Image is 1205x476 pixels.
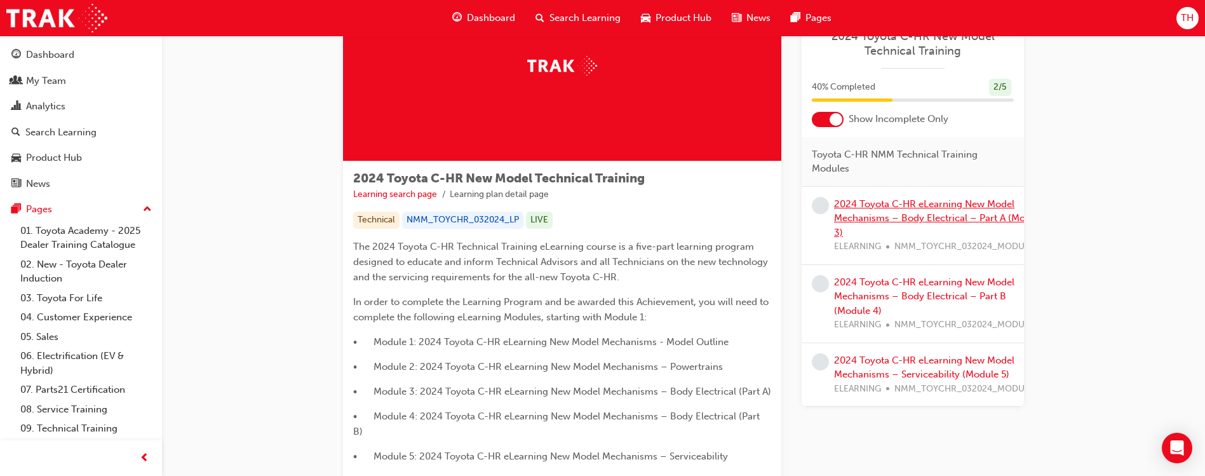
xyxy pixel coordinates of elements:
span: • Module 5: 2024 Toyota C-HR eLearning New Model Mechanisms – Serviceability [353,451,728,462]
a: Dashboard [5,43,157,67]
span: TH [1181,11,1194,25]
a: News [5,172,157,196]
span: news-icon [11,179,21,190]
span: Toyota C-HR NMM Technical Training Modules [812,147,1004,176]
div: 2 / 5 [989,79,1011,96]
a: 04. Customer Experience [15,308,157,327]
img: Trak [527,56,597,76]
span: • Module 4: 2024 Toyota C-HR eLearning New Model Mechanisms – Body Electrical (Part B) [353,411,762,437]
div: Open Intercom Messenger [1162,433,1192,463]
span: car-icon [641,10,650,26]
a: Search Learning [5,121,157,144]
a: car-iconProduct Hub [631,5,722,31]
span: • Module 2: 2024 Toyota C-HR eLearning New Model Mechanisms – Powertrains [353,361,723,372]
span: ELEARNING [834,318,881,332]
li: Learning plan detail page [450,187,549,202]
span: prev-icon [140,451,149,466]
span: NMM_TOYCHR_032024_MODULE_4 [894,318,1044,332]
a: 03. Toyota For Life [15,289,157,308]
a: Analytics [5,95,157,118]
a: 07. Parts21 Certification [15,380,157,400]
a: 01. Toyota Academy - 2025 Dealer Training Catalogue [15,221,157,255]
span: Show Incomplete Only [849,112,948,126]
button: DashboardMy TeamAnalyticsSearch LearningProduct HubNews [5,41,157,198]
span: NMM_TOYCHR_032024_MODULE_3 [894,240,1044,254]
span: learningRecordVerb_NONE-icon [812,353,829,371]
img: Trak [6,4,107,32]
a: 02. New - Toyota Dealer Induction [15,255,157,289]
div: Analytics [26,99,65,114]
span: chart-icon [11,101,21,112]
div: NMM_TOYCHR_032024_LP [402,212,523,229]
span: guage-icon [452,10,462,26]
span: Dashboard [467,11,515,25]
button: TH [1176,7,1199,29]
a: 08. Service Training [15,400,157,419]
span: • Module 1: 2024 Toyota C-HR eLearning New Model Mechanisms - Model Outline [353,336,729,348]
span: search-icon [11,127,20,139]
span: Pages [805,11,831,25]
span: learningRecordVerb_NONE-icon [812,197,829,214]
a: 05. Sales [15,327,157,347]
span: Product Hub [656,11,711,25]
a: guage-iconDashboard [442,5,525,31]
span: news-icon [732,10,741,26]
span: NMM_TOYCHR_032024_MODULE_5 [894,382,1044,397]
a: 06. Electrification (EV & Hybrid) [15,346,157,380]
a: 2024 Toyota C-HR eLearning New Model Mechanisms – Body Electrical – Part A (Module 3) [834,198,1044,238]
div: Pages [26,202,52,217]
span: pages-icon [11,204,21,215]
span: Search Learning [549,11,621,25]
span: search-icon [535,10,544,26]
div: Dashboard [26,48,74,62]
a: 2024 Toyota C-HR New Model Technical Training [812,29,1014,58]
span: up-icon [143,201,152,218]
div: LIVE [526,212,553,229]
span: learningRecordVerb_NONE-icon [812,275,829,292]
span: • Module 3: 2024 Toyota C-HR eLearning New Model Mechanisms – Body Electrical (Part A) [353,386,771,397]
a: Product Hub [5,146,157,170]
span: car-icon [11,153,21,164]
div: My Team [26,74,66,88]
div: Technical [353,212,400,229]
span: 2024 Toyota C-HR New Model Technical Training [353,171,645,186]
a: Learning search page [353,189,437,200]
a: 10. TUNE Rev-Up Training [15,439,157,458]
span: guage-icon [11,50,21,61]
span: people-icon [11,76,21,87]
div: Product Hub [26,151,82,165]
span: pages-icon [791,10,800,26]
a: 2024 Toyota C-HR eLearning New Model Mechanisms – Body Electrical – Part B (Module 4) [834,276,1014,316]
a: 2024 Toyota C-HR eLearning New Model Mechanisms – Serviceability (Module 5) [834,355,1014,381]
a: search-iconSearch Learning [525,5,631,31]
span: 40 % Completed [812,80,875,95]
button: Pages [5,198,157,221]
div: News [26,177,50,191]
span: The 2024 Toyota C-HR Technical Training eLearning course is a five-part learning program designed... [353,241,771,283]
span: News [746,11,771,25]
a: news-iconNews [722,5,781,31]
div: Search Learning [25,125,97,140]
a: pages-iconPages [781,5,842,31]
span: In order to complete the Learning Program and be awarded this Achievement, you will need to compl... [353,296,771,323]
span: ELEARNING [834,382,881,397]
a: 09. Technical Training [15,419,157,439]
span: ELEARNING [834,240,881,254]
a: My Team [5,69,157,93]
